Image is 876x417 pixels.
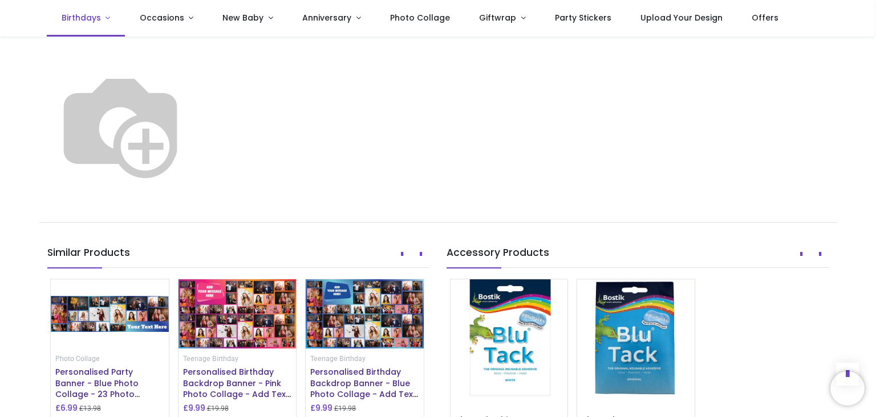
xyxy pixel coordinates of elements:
[334,404,356,414] small: £
[55,402,78,414] h6: £
[51,279,169,349] img: Personalised Party Banner - Blue Photo Collage - 23 Photo upload
[47,51,193,198] img: Banner_Size_Helper_Image_Compare.svg
[79,404,101,414] small: £
[310,355,366,363] small: Teenage Birthday
[555,12,611,23] span: Party Stickers
[752,12,778,23] span: Offers
[47,246,429,267] h5: Similar Products
[812,244,829,264] button: Next
[306,279,424,349] img: Personalised Birthday Backdrop Banner - Blue Photo Collage - Add Text & 48 Photo Upload
[55,367,164,400] h6: Personalised Party Banner - Blue Photo Collage - 23 Photo upload
[207,404,229,414] small: £
[183,366,291,411] a: Personalised Birthday Backdrop Banner - Pink Photo Collage - Add Text & 48 Photo Upload
[183,354,238,363] a: Teenage Birthday
[83,404,101,412] span: 13.98
[412,244,429,264] button: Next
[479,12,516,23] span: Giftwrap
[55,366,140,411] a: Personalised Party Banner - Blue Photo Collage - 23 Photo upload
[793,244,810,264] button: Prev
[183,367,292,400] h6: Personalised Birthday Backdrop Banner - Pink Photo Collage - Add Text & 48 Photo Upload
[183,355,238,363] small: Teenage Birthday
[183,402,205,414] h6: £
[310,367,419,400] h6: Personalised Birthday Backdrop Banner - Blue Photo Collage - Add Text & 48 Photo Upload
[211,404,229,412] span: 19.98
[140,12,184,23] span: Occasions
[830,371,865,406] iframe: Brevo live chat
[394,244,411,264] button: Prev
[60,402,78,414] span: 6.99
[447,246,829,267] h5: Accessory Products
[302,12,351,23] span: Anniversary
[577,279,695,397] img: Blu Tack
[310,366,418,411] a: Personalised Birthday Backdrop Banner - Blue Photo Collage - Add Text & 48 Photo Upload
[315,402,332,414] span: 9.99
[451,279,568,397] img: Blu Tack White
[55,354,100,363] a: Photo Collage
[310,354,366,363] a: Teenage Birthday
[222,12,263,23] span: New Baby
[640,12,723,23] span: Upload Your Design
[188,402,205,414] span: 9.99
[338,404,356,412] span: 19.98
[62,12,101,23] span: Birthdays
[310,402,332,414] h6: £
[390,12,450,23] span: Photo Collage
[179,279,297,349] img: Personalised Birthday Backdrop Banner - Pink Photo Collage - Add Text & 48 Photo Upload
[55,355,100,363] small: Photo Collage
